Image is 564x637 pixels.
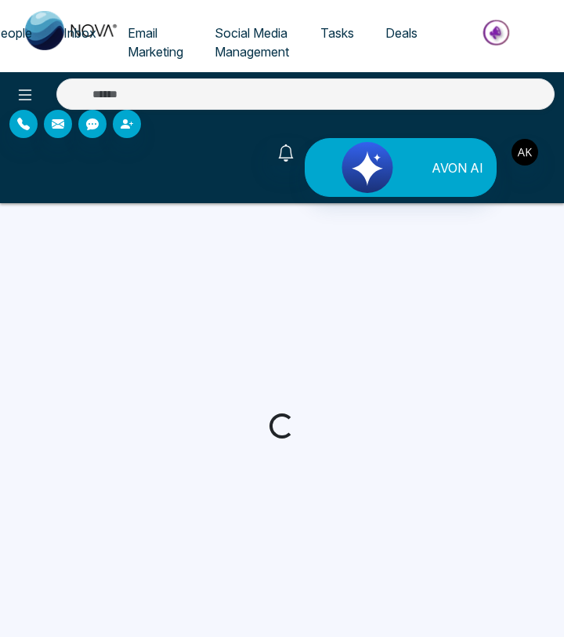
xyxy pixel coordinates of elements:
[309,142,426,193] img: Lead Flow
[199,18,305,67] a: Social Media Management
[320,25,354,41] span: Tasks
[441,15,555,50] img: Market-place.gif
[63,25,96,41] span: Inbox
[432,158,483,177] span: AVON AI
[112,18,199,67] a: Email Marketing
[48,18,112,48] a: Inbox
[215,25,289,60] span: Social Media Management
[305,18,370,48] a: Tasks
[25,11,119,50] img: Nova CRM Logo
[512,139,538,166] img: User Avatar
[305,138,497,197] button: AVON AI
[370,18,433,48] a: Deals
[385,25,418,41] span: Deals
[128,25,183,60] span: Email Marketing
